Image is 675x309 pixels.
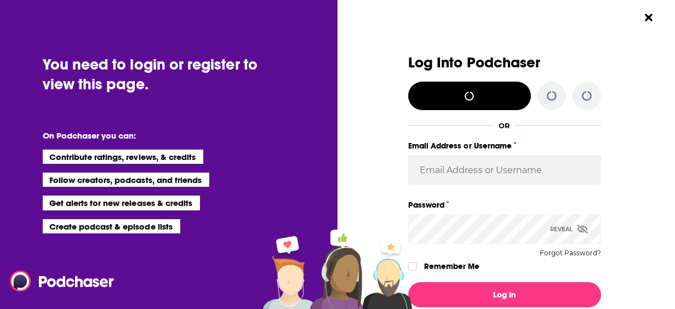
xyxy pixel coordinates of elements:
div: Reveal [550,214,588,244]
label: Remember Me [424,259,479,273]
h3: Log Into Podchaser [408,55,601,71]
button: Log In [408,282,601,307]
li: Get alerts for new releases & credits [43,196,200,210]
button: Close Button [638,7,659,28]
li: Create podcast & episode lists [43,219,180,233]
li: Follow creators, podcasts, and friends [43,173,210,187]
img: Podchaser - Follow, Share and Rate Podcasts [10,271,115,291]
li: Contribute ratings, reviews, & credits [43,150,204,164]
label: Password [408,198,601,212]
input: Email Address or Username [408,155,601,185]
label: Email Address or Username [408,139,601,153]
div: You need to login or register to view this page. [43,55,293,94]
li: On Podchaser you can: [43,130,262,141]
a: Podchaser - Follow, Share and Rate Podcasts [10,271,106,291]
button: Forgot Password? [540,249,601,257]
div: OR [499,121,510,130]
